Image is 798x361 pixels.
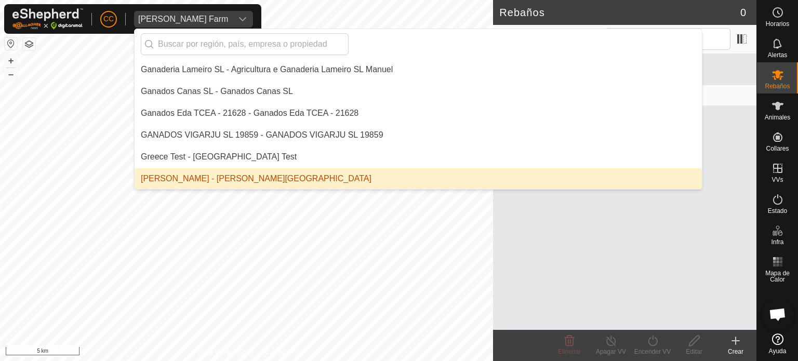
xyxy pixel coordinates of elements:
[765,83,790,89] span: Rebaños
[141,33,349,55] input: Buscar por región, país, empresa o propiedad
[23,38,35,50] button: Capas del Mapa
[135,81,702,102] li: Ganados Canas SL
[660,54,756,85] th: VV
[135,125,702,145] li: GANADOS VIGARJU SL 19859
[5,68,17,81] button: –
[141,129,383,141] div: GANADOS VIGARJU SL 19859 - GANADOS VIGARJU SL 19859
[135,168,702,189] li: Alarcia Monja Farm
[715,347,756,356] div: Crear
[558,348,580,355] span: Eliminar
[193,347,252,357] a: Política de Privacidad
[265,347,300,357] a: Contáctenos
[141,107,358,119] div: Ganados Eda TCEA - 21628 - Ganados Eda TCEA - 21628
[768,52,787,58] span: Alertas
[772,177,783,183] span: VVs
[141,85,293,98] div: Ganados Canas SL - Ganados Canas SL
[590,347,632,356] div: Apagar VV
[138,15,228,23] div: [PERSON_NAME] Farm
[632,347,673,356] div: Encender VV
[5,37,17,50] button: Restablecer Mapa
[673,347,715,356] div: Editar
[141,63,393,76] div: Ganaderia Lameiro SL - Agricultura e Ganaderia Lameiro SL Manuel
[103,14,114,24] span: CC
[771,239,783,245] span: Infra
[762,299,793,330] a: Chat abierto
[769,348,787,354] span: Ayuda
[760,270,795,283] span: Mapa de Calor
[12,8,83,30] img: Logo Gallagher
[768,208,787,214] span: Estado
[134,11,232,28] span: Alarcia Monja Farm
[757,329,798,358] a: Ayuda
[740,5,746,20] span: 0
[135,103,702,124] li: Ganados Eda TCEA - 21628
[232,11,253,28] div: dropdown trigger
[499,6,740,19] h2: Rebaños
[5,55,17,67] button: +
[135,59,702,80] li: Agricultura e Ganaderia Lameiro SL Manuel
[135,146,702,167] li: Greece Test
[766,21,789,27] span: Horarios
[141,151,297,163] div: Greece Test - [GEOGRAPHIC_DATA] Test
[766,145,789,152] span: Collares
[141,172,371,185] div: [PERSON_NAME] - [PERSON_NAME][GEOGRAPHIC_DATA]
[765,114,790,121] span: Animales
